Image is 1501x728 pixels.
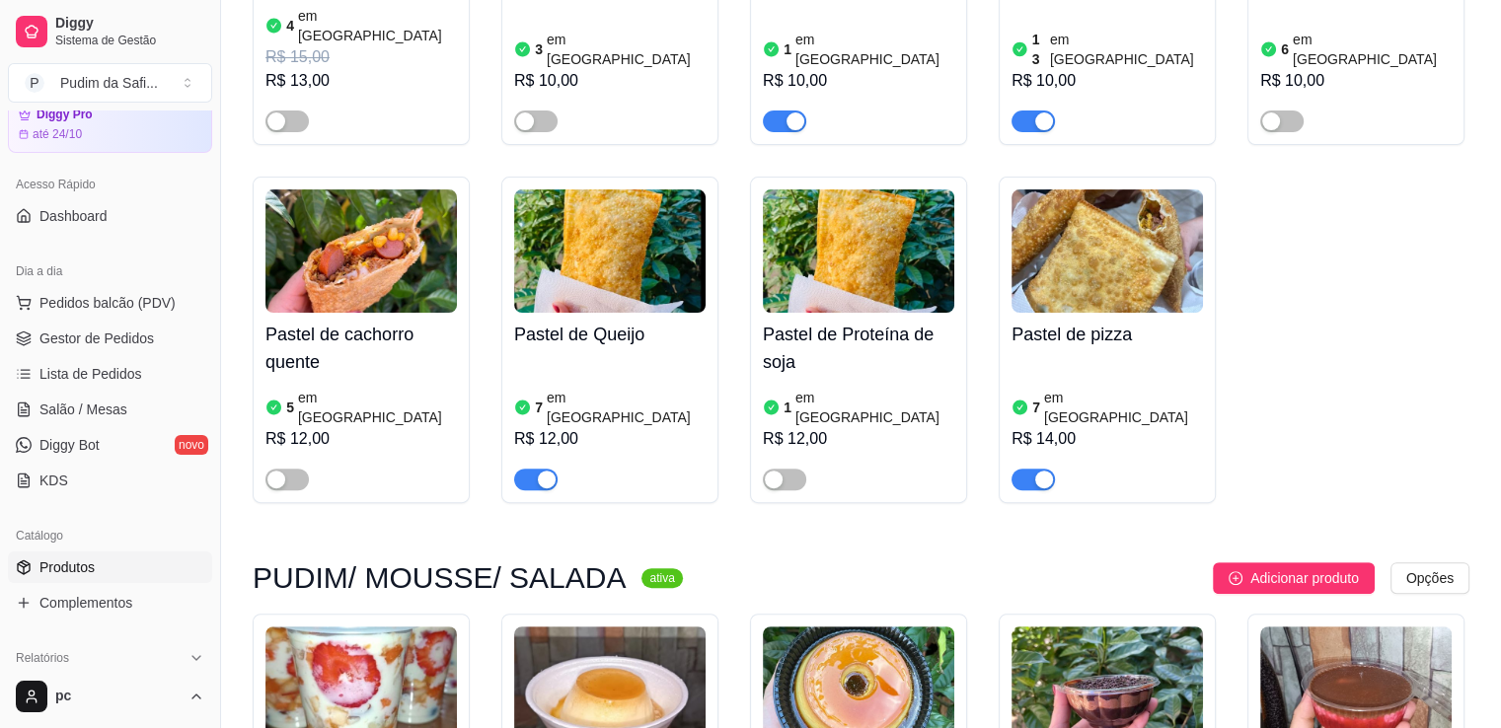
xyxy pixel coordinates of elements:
img: product-image [763,189,954,313]
h3: PUDIM/ MOUSSE/ SALADA [253,566,626,590]
a: Lista de Pedidos [8,358,212,390]
span: Gestor de Pedidos [39,328,154,348]
img: product-image [514,189,706,313]
article: 3 [535,39,543,59]
span: Diggy Bot [39,435,100,455]
article: Diggy Pro [37,108,93,122]
a: KDS [8,465,212,496]
h4: Pastel de Queijo [514,321,706,348]
a: Diggy Proaté 24/10 [8,97,212,153]
h4: Pastel de cachorro quente [265,321,457,376]
article: 13 [1032,30,1046,69]
span: pc [55,688,181,705]
button: Pedidos balcão (PDV) [8,287,212,319]
div: R$ 13,00 [265,69,457,93]
article: em [GEOGRAPHIC_DATA] [298,388,457,427]
img: product-image [1012,189,1203,313]
span: Produtos [39,557,95,577]
article: em [GEOGRAPHIC_DATA] [547,30,706,69]
a: Produtos [8,551,212,583]
article: 1 [784,398,791,417]
article: 5 [286,398,294,417]
article: 7 [535,398,543,417]
article: 1 [784,39,791,59]
span: Diggy [55,15,204,33]
span: Opções [1406,567,1454,589]
article: em [GEOGRAPHIC_DATA] [795,30,954,69]
div: R$ 14,00 [1012,427,1203,451]
button: pc [8,673,212,720]
div: R$ 15,00 [265,45,457,69]
span: Sistema de Gestão [55,33,204,48]
span: Relatórios [16,650,69,666]
span: Salão / Mesas [39,400,127,419]
div: R$ 10,00 [514,69,706,93]
div: R$ 10,00 [1260,69,1452,93]
sup: ativa [641,568,682,588]
a: Salão / Mesas [8,394,212,425]
span: plus-circle [1229,571,1242,585]
article: até 24/10 [33,126,82,142]
div: Acesso Rápido [8,169,212,200]
span: Adicionar produto [1250,567,1359,589]
button: Opções [1390,562,1469,594]
article: em [GEOGRAPHIC_DATA] [795,388,954,427]
button: Adicionar produto [1213,562,1375,594]
div: Pudim da Safi ... [60,73,158,93]
a: Complementos [8,587,212,619]
article: em [GEOGRAPHIC_DATA] [1293,30,1452,69]
div: R$ 12,00 [265,427,457,451]
article: 4 [286,16,294,36]
span: Pedidos balcão (PDV) [39,293,176,313]
article: em [GEOGRAPHIC_DATA] [298,6,457,45]
h4: Pastel de pizza [1012,321,1203,348]
article: 6 [1281,39,1289,59]
span: Lista de Pedidos [39,364,142,384]
span: Dashboard [39,206,108,226]
a: DiggySistema de Gestão [8,8,212,55]
span: P [25,73,44,93]
button: Select a team [8,63,212,103]
div: Catálogo [8,520,212,551]
div: R$ 10,00 [763,69,954,93]
div: R$ 12,00 [514,427,706,451]
div: R$ 12,00 [763,427,954,451]
article: em [GEOGRAPHIC_DATA] [1044,388,1203,427]
div: R$ 10,00 [1012,69,1203,93]
article: em [GEOGRAPHIC_DATA] [1050,30,1203,69]
article: em [GEOGRAPHIC_DATA] [547,388,706,427]
img: product-image [265,189,457,313]
span: KDS [39,471,68,490]
a: Diggy Botnovo [8,429,212,461]
div: Dia a dia [8,255,212,287]
span: Complementos [39,593,132,613]
article: 7 [1032,398,1040,417]
h4: Pastel de Proteína de soja [763,321,954,376]
a: Dashboard [8,200,212,232]
a: Gestor de Pedidos [8,323,212,354]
